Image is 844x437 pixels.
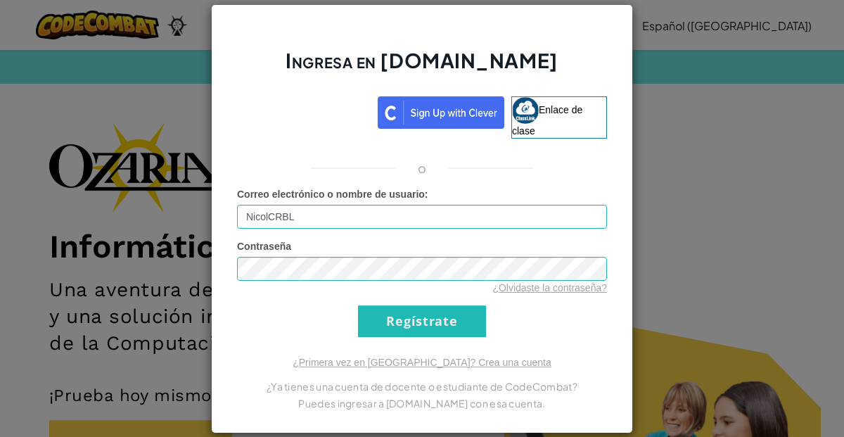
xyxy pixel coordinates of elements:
[286,48,558,72] font: Ingresa en [DOMAIN_NAME]
[293,357,551,368] a: ¿Primera vez en [GEOGRAPHIC_DATA]? Crea una cuenta
[237,189,425,200] font: Correo electrónico o nombre de usuario
[378,96,504,129] img: clever_sso_button@2x.png
[512,97,539,124] img: classlink-logo-small.png
[512,103,582,136] font: Enlace de clase
[267,380,577,393] font: ¿Ya tienes una cuenta de docente o estudiante de CodeCombat?
[237,241,291,252] font: Contraseña
[492,282,607,293] a: ¿Olvidaste la contraseña?
[230,95,378,126] iframe: Botón de acceso con Google
[358,305,486,337] input: Regístrate
[298,397,545,410] font: Puedes ingresar a [DOMAIN_NAME] con esa cuenta.
[425,189,428,200] font: :
[418,160,426,176] font: o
